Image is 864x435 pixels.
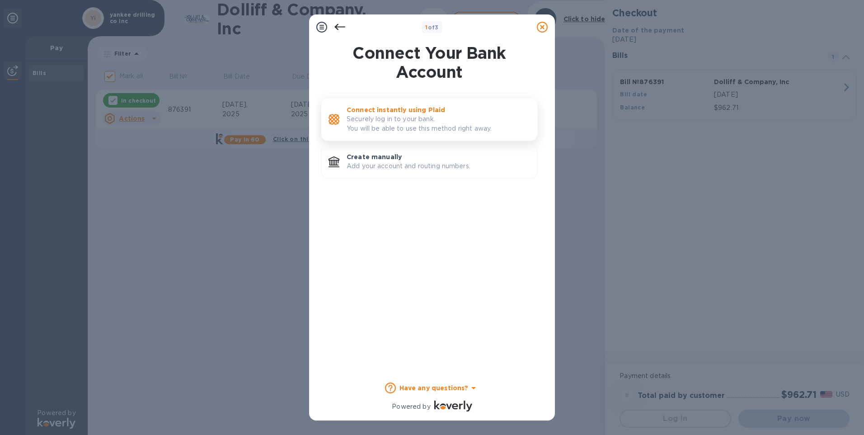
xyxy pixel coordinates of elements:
[347,161,530,171] p: Add your account and routing numbers.
[347,114,530,133] p: Securely log in to your bank. You will be able to use this method right away.
[399,384,469,392] b: Have any questions?
[434,401,472,411] img: Logo
[347,152,530,161] p: Create manually
[392,402,430,411] p: Powered by
[425,24,439,31] b: of 3
[347,105,530,114] p: Connect instantly using Plaid
[425,24,427,31] span: 1
[317,43,541,81] h1: Connect Your Bank Account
